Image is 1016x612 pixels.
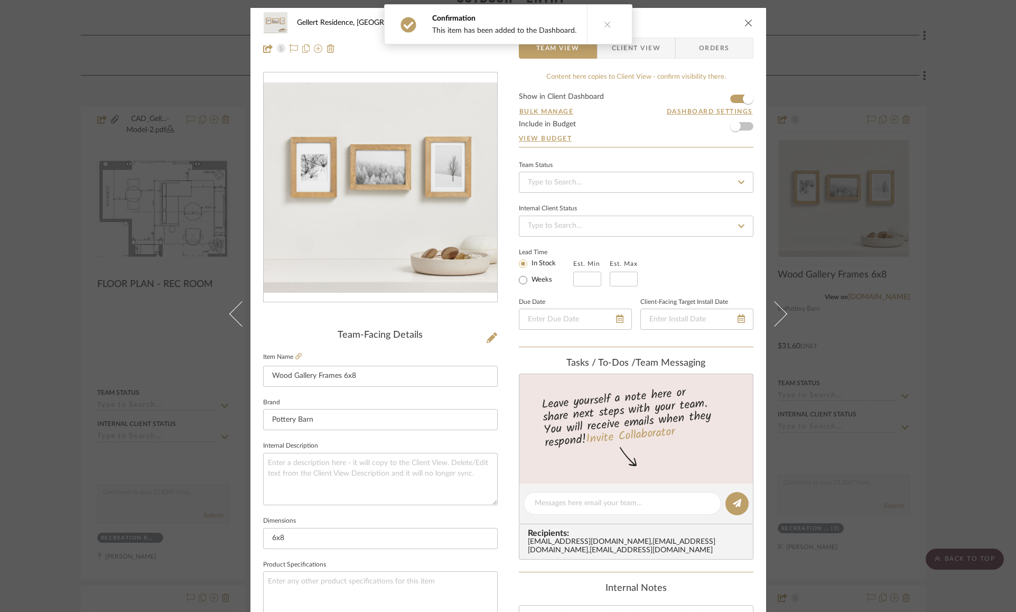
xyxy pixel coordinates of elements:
button: close [744,18,753,27]
div: Content here copies to Client View - confirm visibility there. [519,72,753,82]
input: Enter Item Name [263,366,498,387]
div: Confirmation [432,13,576,24]
button: Bulk Manage [519,107,574,116]
div: Team Status [519,163,553,168]
span: Tasks / To-Dos / [566,358,636,368]
mat-radio-group: Select item type [519,257,573,286]
input: Enter Brand [263,409,498,430]
div: This item has been added to the Dashboard. [432,26,576,35]
label: Brand [263,400,280,405]
label: Due Date [519,300,545,305]
label: Weeks [529,275,552,285]
label: In Stock [529,259,556,268]
span: Recipients: [528,528,749,538]
div: 0 [264,82,497,293]
div: Internal Client Status [519,206,577,211]
button: Dashboard Settings [666,107,753,116]
span: Gellert Residence, [GEOGRAPHIC_DATA] [297,19,437,26]
input: Enter Install Date [640,309,753,330]
input: Enter the dimensions of this item [263,528,498,549]
span: Client View [612,38,660,59]
label: Item Name [263,353,302,361]
label: Client-Facing Target Install Date [640,300,728,305]
input: Type to Search… [519,216,753,237]
label: Lead Time [519,247,573,257]
div: team Messaging [519,358,753,369]
label: Internal Description [263,443,318,449]
label: Product Specifications [263,562,326,568]
div: Internal Notes [519,583,753,595]
div: Leave yourself a note here or share next steps with your team. You will receive emails when they ... [517,381,754,452]
div: [EMAIL_ADDRESS][DOMAIN_NAME] , [EMAIL_ADDRESS][DOMAIN_NAME] , [EMAIL_ADDRESS][DOMAIN_NAME] [528,538,749,555]
label: Dimensions [263,518,296,524]
input: Enter Due Date [519,309,632,330]
span: Orders [687,38,741,59]
img: Remove from project [327,44,335,53]
label: Est. Min [573,260,600,267]
label: Est. Max [610,260,638,267]
img: 3bdfb8f8-01b4-4201-9c77-68f57c9bc708_48x40.jpg [263,12,288,33]
a: View Budget [519,134,753,143]
div: Team-Facing Details [263,330,498,341]
input: Type to Search… [519,172,753,193]
img: 3bdfb8f8-01b4-4201-9c77-68f57c9bc708_436x436.jpg [264,82,497,293]
a: Invite Collaborator [585,423,675,449]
